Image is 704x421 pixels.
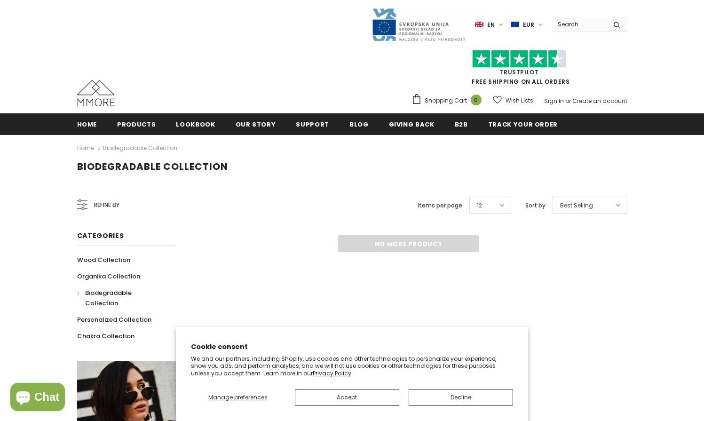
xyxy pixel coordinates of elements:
[77,252,130,268] a: Wood Collection
[493,92,533,109] a: Wish Lists
[77,120,97,129] span: Home
[77,231,124,240] span: Categories
[77,272,140,281] span: Organika Collection
[472,50,566,68] img: Trust Pilot Stars
[77,255,130,264] span: Wood Collection
[236,113,276,135] a: Our Story
[77,285,166,311] a: Biodegradable Collection
[77,332,134,341] span: Chakra Collection
[77,315,151,324] span: Personalized Collection
[372,20,466,28] a: Javni Razpis
[208,393,268,401] span: Manage preferences
[372,8,466,42] img: Javni Razpis
[77,268,140,285] a: Organika Collection
[176,120,215,129] span: Lookbook
[572,97,627,105] a: Create an account
[176,113,215,135] a: Lookbook
[349,113,369,135] a: Blog
[525,201,546,210] label: Sort by
[409,389,513,406] button: Decline
[349,120,369,129] span: Blog
[117,120,156,129] span: Products
[236,120,276,129] span: Our Story
[77,143,94,154] a: Home
[103,144,177,152] a: Biodegradable Collection
[455,120,468,129] span: B2B
[488,113,558,135] a: Track your order
[560,201,593,210] span: Best Selling
[500,68,539,76] a: Trustpilot
[8,383,68,413] inbox-online-store-chat: Shopify online store chat
[487,20,495,30] span: en
[77,160,228,173] span: Biodegradable Collection
[523,20,534,30] span: EUR
[389,120,435,129] span: Giving back
[477,201,482,210] span: 12
[191,342,513,352] h2: Cookie consent
[77,311,151,328] a: Personalized Collection
[85,288,132,308] span: Biodegradable Collection
[471,95,482,105] span: 0
[411,54,627,86] span: FREE SHIPPING ON ALL ORDERS
[552,17,606,31] input: Search Site
[506,96,533,105] span: Wish Lists
[313,369,351,377] a: Privacy Policy
[77,328,134,344] a: Chakra Collection
[389,113,435,135] a: Giving back
[296,113,329,135] a: support
[455,113,468,135] a: B2B
[475,21,483,29] img: i-lang-1.png
[425,96,467,105] span: Shopping Cart
[488,120,558,129] span: Track your order
[544,97,564,105] a: Sign In
[295,389,399,406] button: Accept
[411,94,486,108] a: Shopping Cart 0
[296,120,329,129] span: support
[117,113,156,135] a: Products
[565,97,571,105] span: or
[77,113,97,135] a: Home
[418,201,462,210] label: Items per page
[191,355,513,377] p: We and our partners, including Shopify, use cookies and other technologies to personalize your ex...
[77,80,115,106] img: MMORE Cases
[191,389,285,406] button: Manage preferences
[94,200,119,210] span: Refine by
